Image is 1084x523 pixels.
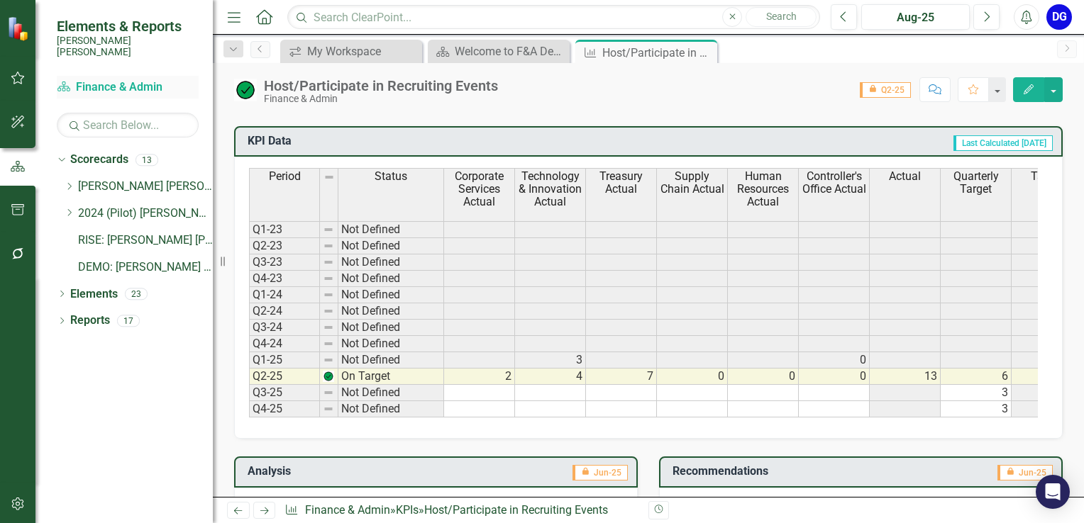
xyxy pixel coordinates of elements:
a: Finance & Admin [57,79,199,96]
span: Supply Chain Actual [660,170,724,195]
td: Not Defined [338,401,444,417]
h3: Analysis [248,465,412,478]
img: 8DAGhfEEPCf229AAAAAElFTkSuQmCC [323,305,334,317]
span: Controller's Office Actual [802,170,866,195]
td: 3 [941,385,1012,401]
h3: KPI Data [248,135,493,147]
td: 12 [1012,287,1083,303]
td: Q2-23 [249,238,320,254]
div: 17 [117,315,140,327]
td: Q1-23 [249,221,320,238]
div: Host/Participate in Recruiting Events [602,44,714,62]
td: Q2-24 [249,303,320,320]
img: Z [323,371,334,382]
td: On Target [338,369,444,385]
td: Q1-25 [249,352,320,369]
td: 6 [941,369,1012,385]
span: Search [766,11,797,22]
td: 3 [515,352,586,369]
td: Not Defined [338,271,444,287]
span: Q2-25 [860,82,911,98]
a: DEMO: [PERSON_NAME] [PERSON_NAME] Corporate Scorecard (Copied [DATE]) [78,259,213,276]
a: Welcome to F&A Departmental Scorecard [431,43,566,60]
td: Not Defined [338,336,444,352]
td: 3 [941,401,1012,417]
img: ClearPoint Strategy [7,16,32,41]
div: Host/Participate in Recruiting Events [264,78,498,94]
td: Not Defined [338,303,444,320]
input: Search ClearPoint... [287,5,820,30]
span: Quarterly Target [944,170,1008,195]
div: My Workspace [307,43,419,60]
td: Q4-23 [249,271,320,287]
img: 8DAGhfEEPCf229AAAAAElFTkSuQmCC [323,322,334,333]
td: 9 [1012,385,1083,401]
span: Jun-25 [997,465,1053,480]
div: 23 [125,288,148,300]
td: Q4-24 [249,336,320,352]
td: 13 [870,369,941,385]
td: 0 [799,369,870,385]
img: 8DAGhfEEPCf229AAAAAElFTkSuQmCC [323,289,334,300]
td: 12 [1012,221,1083,238]
td: 12 [1012,271,1083,287]
a: Elements [70,286,118,303]
span: Elements & Reports [57,18,199,35]
td: Q3-24 [249,320,320,336]
td: Not Defined [338,385,444,401]
div: Finance & Admin [264,94,498,104]
td: 0 [728,369,799,385]
a: My Workspace [284,43,419,60]
div: » » [284,502,638,519]
td: Q2-25 [249,369,320,385]
div: DG [1046,4,1072,30]
a: 2024 (Pilot) [PERSON_NAME] [PERSON_NAME] Corporate Scorecard [78,206,213,222]
div: Open Intercom Messenger [1036,475,1070,509]
td: 2 [444,369,515,385]
td: 0 [657,369,728,385]
img: 8DAGhfEEPCf229AAAAAElFTkSuQmCC [323,354,334,366]
a: Finance & Admin [305,503,390,517]
td: 12 [1012,238,1083,254]
span: Technology & Innovation Actual [518,170,582,208]
span: Target [1031,170,1063,183]
span: Last Calculated [DATE] [953,135,1053,151]
td: 12 [1012,303,1083,320]
input: Search Below... [57,113,199,137]
img: 8DAGhfEEPCf229AAAAAElFTkSuQmCC [323,403,334,415]
div: Welcome to F&A Departmental Scorecard [455,43,566,60]
td: Not Defined [338,320,444,336]
a: RISE: [PERSON_NAME] [PERSON_NAME] Recognizing Innovation, Safety and Excellence [78,232,213,249]
span: Actual [889,170,921,183]
img: 8DAGhfEEPCf229AAAAAElFTkSuQmCC [323,257,334,268]
td: 12 [1012,254,1083,271]
img: 8DAGhfEEPCf229AAAAAElFTkSuQmCC [323,273,334,284]
td: Q1-24 [249,287,320,303]
span: Period [269,170,301,183]
td: 12 [1012,352,1083,369]
td: Not Defined [338,221,444,238]
td: 12 [1012,401,1083,417]
a: Reports [70,313,110,329]
td: Not Defined [338,352,444,369]
td: 4 [515,369,586,385]
td: Q3-25 [249,385,320,401]
div: 13 [135,154,158,166]
a: KPIs [396,503,419,517]
span: Corporate Services Actual [447,170,511,208]
img: 8DAGhfEEPCf229AAAAAElFTkSuQmCC [323,387,334,398]
button: Search [746,7,817,27]
div: Aug-25 [866,9,965,26]
td: Not Defined [338,287,444,303]
a: Scorecards [70,152,128,168]
td: Q3-23 [249,254,320,271]
td: Not Defined [338,254,444,271]
td: 7 [586,369,657,385]
div: Host/Participate in Recruiting Events [424,503,608,517]
h3: Recommendations [673,465,912,478]
span: Status [375,170,407,183]
img: 8DAGhfEEPCf229AAAAAElFTkSuQmCC [323,224,334,235]
button: Aug-25 [861,4,970,30]
span: Jun-25 [573,465,628,480]
td: 0 [799,352,870,369]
